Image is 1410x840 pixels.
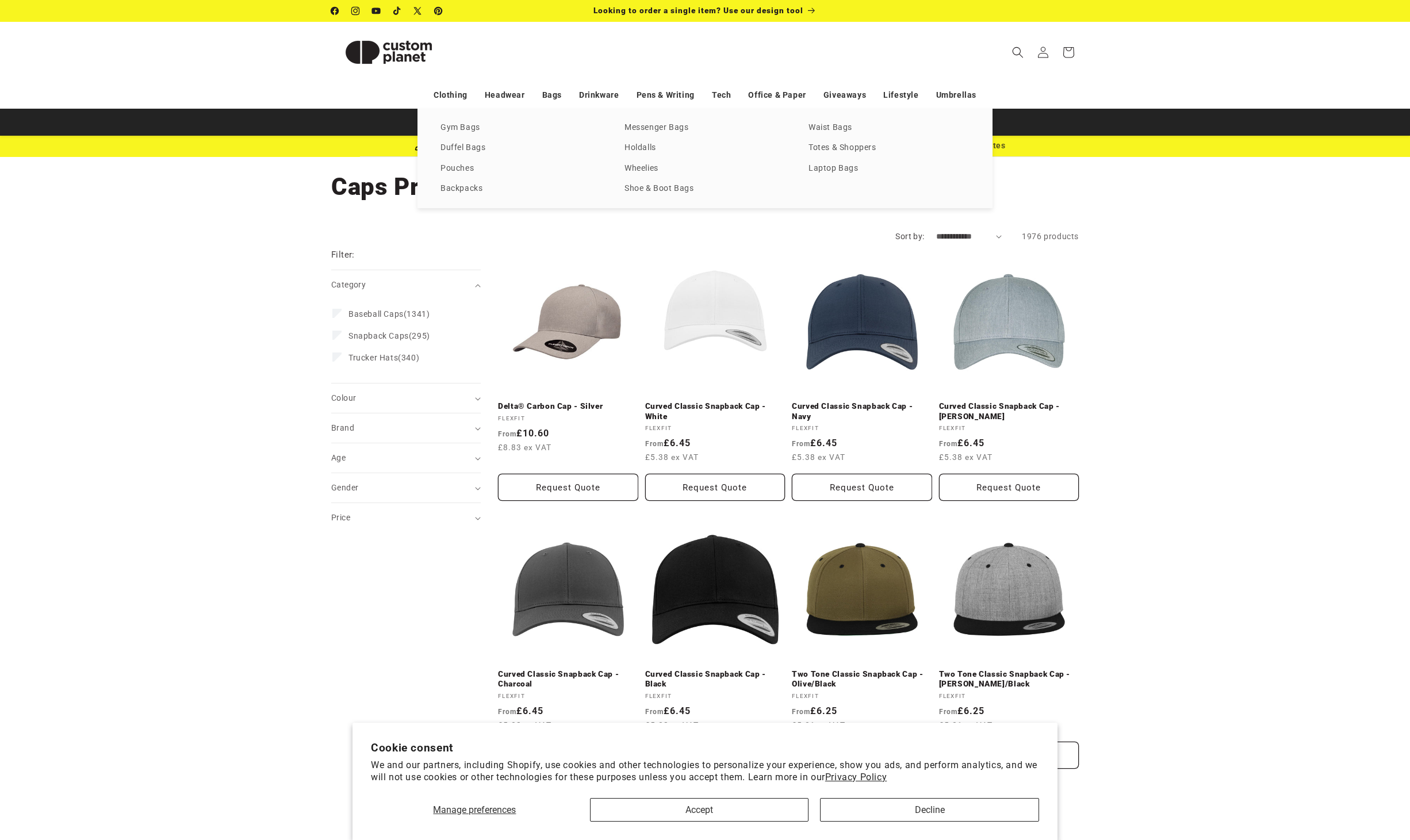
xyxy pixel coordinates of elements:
a: Curved Classic Snapback Cap - White [645,401,786,421]
a: Backpacks [440,181,601,197]
button: Request Quote [792,474,932,501]
summary: Gender (0 selected) [331,473,481,503]
span: Looking to order a single item? Use our design tool [593,6,803,15]
span: Brand [331,423,354,432]
p: We and our partners, including Shopify, use cookies and other technologies to personalize your ex... [371,760,1039,784]
summary: Age (0 selected) [331,443,481,473]
span: Price [331,513,350,522]
span: Baseball Caps [348,309,404,319]
summary: Brand (0 selected) [331,413,481,443]
span: Gender [331,483,358,492]
a: Tech [712,85,731,105]
span: 1976 products [1022,232,1079,241]
a: Office & Paper [748,85,806,105]
button: Accept [590,798,809,822]
a: Totes & Shoppers [809,140,970,156]
button: Request Quote [939,474,1079,501]
span: Category [331,280,366,289]
a: Clothing [434,85,468,105]
summary: Colour (0 selected) [331,383,481,413]
a: Lifestyle [883,85,918,105]
a: Duffel Bags [440,140,601,156]
button: Request Quote [498,474,638,501]
span: Colour [331,393,356,402]
button: Request Quote [645,474,786,501]
a: Giveaways [823,85,866,105]
a: Waist Bags [809,120,970,136]
a: Delta® Carbon Cap - Silver [498,401,638,412]
span: (340) [348,352,419,363]
a: Privacy Policy [825,772,887,783]
a: Curved Classic Snapback Cap - Charcoal [498,669,638,689]
span: Manage preferences [433,804,516,815]
span: Snapback Caps [348,331,409,340]
label: Sort by: [895,232,924,241]
a: Laptop Bags [809,161,970,177]
a: Shoe & Boot Bags [624,181,786,197]
a: Pouches [440,161,601,177]
a: Holdalls [624,140,786,156]
button: Decline [820,798,1039,822]
a: Drinkware [579,85,619,105]
h2: Cookie consent [371,741,1039,754]
span: (295) [348,331,430,341]
a: Messenger Bags [624,120,786,136]
a: Curved Classic Snapback Cap - [PERSON_NAME] [939,401,1079,421]
summary: Price [331,503,481,532]
a: Headwear [485,85,525,105]
a: Umbrellas [936,85,976,105]
a: Curved Classic Snapback Cap - Navy [792,401,932,421]
a: Gym Bags [440,120,601,136]
a: Curved Classic Snapback Cap - Black [645,669,786,689]
span: Age [331,453,346,462]
a: Custom Planet [327,22,451,82]
a: Two Tone Classic Snapback Cap - [PERSON_NAME]/Black [939,669,1079,689]
summary: Search [1005,40,1030,65]
span: (1341) [348,309,430,319]
button: Manage preferences [371,798,578,822]
a: Two Tone Classic Snapback Cap - Olive/Black [792,669,932,689]
a: Wheelies [624,161,786,177]
a: Pens & Writing [637,85,695,105]
a: Bags [542,85,562,105]
span: Trucker Hats [348,353,398,362]
summary: Category (0 selected) [331,270,481,300]
h2: Filter: [331,248,355,262]
img: Custom Planet [331,26,446,78]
